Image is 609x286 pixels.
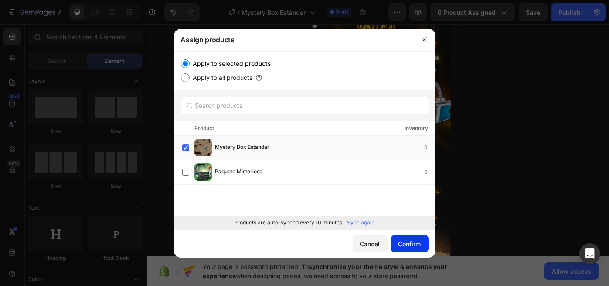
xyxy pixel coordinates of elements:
div: 0 [425,143,435,152]
label: Apply to selected products [190,59,271,69]
img: product-img [194,163,212,181]
div: Inventory [405,124,429,133]
label: Apply to all products [190,72,253,83]
button: Confirm [391,235,429,252]
div: Assign products [174,28,413,51]
input: Search products [181,97,429,114]
img: product-img [194,139,212,156]
span: Paquete Misterioso [215,167,263,177]
p: Sync again [347,219,375,227]
div: Open Intercom Messenger [579,243,600,264]
p: Products are auto-synced every 10 minutes. [235,219,344,227]
div: Cancel [360,239,380,248]
button: Cancel [353,235,388,252]
span: Mystery Box Estandar [215,143,270,152]
div: Product [195,124,214,133]
div: Confirm [398,239,421,248]
div: 0 [425,168,435,176]
div: /> [174,52,435,230]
